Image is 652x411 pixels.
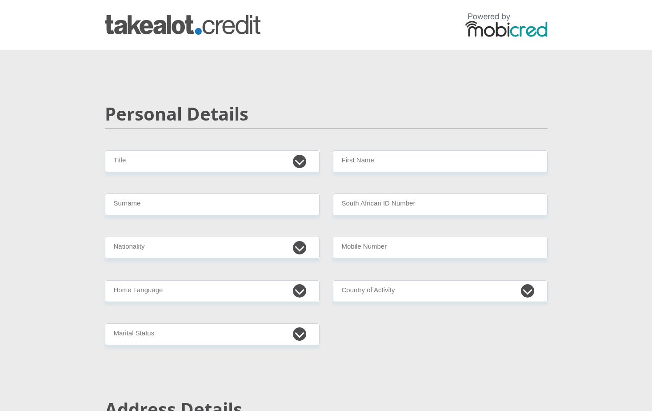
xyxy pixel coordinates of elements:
[333,237,548,258] input: Contact Number
[105,15,260,35] img: takealot_credit logo
[333,193,548,215] input: ID Number
[333,150,548,172] input: First Name
[105,103,548,125] h2: Personal Details
[465,13,548,37] img: powered by mobicred logo
[105,193,320,215] input: Surname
